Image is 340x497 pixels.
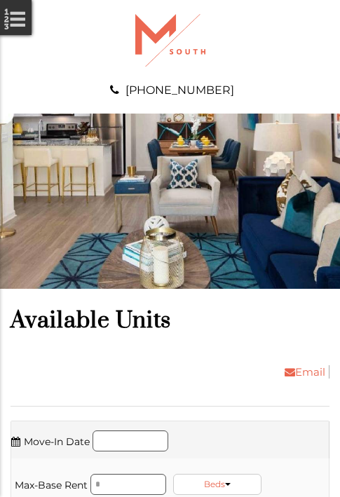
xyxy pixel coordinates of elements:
[90,474,166,495] input: Max Rent
[93,430,168,451] input: Move in date
[125,83,234,97] a: [PHONE_NUMBER]
[173,474,261,495] a: Beds
[274,365,329,379] a: Email
[11,433,90,451] label: Move-In Date
[15,476,88,494] label: Max-Base Rent
[135,14,205,67] img: A graphic with a red M and the word SOUTH.
[11,306,329,335] h1: Available Units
